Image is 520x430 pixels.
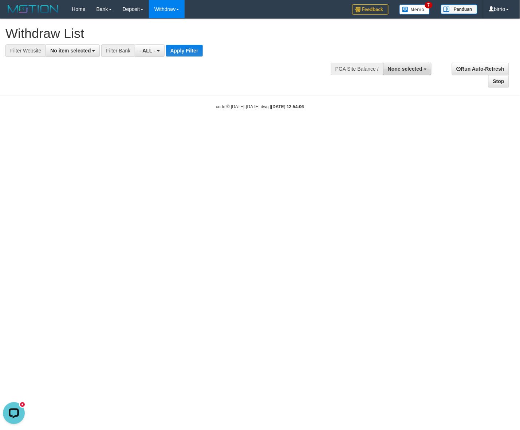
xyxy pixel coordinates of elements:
div: Filter Bank [101,44,135,57]
button: No item selected [46,44,100,57]
a: Stop [488,75,509,87]
span: No item selected [50,48,91,54]
button: Open LiveChat chat widget [3,3,25,25]
button: Apply Filter [166,45,203,56]
strong: [DATE] 12:54:06 [271,104,304,109]
h1: Withdraw List [5,26,339,41]
a: Run Auto-Refresh [452,63,509,75]
div: Filter Website [5,44,46,57]
div: new message indicator [19,2,26,9]
div: PGA Site Balance / [331,63,383,75]
span: - ALL - [139,48,155,54]
img: panduan.png [441,4,477,14]
small: code © [DATE]-[DATE] dwg | [216,104,304,109]
button: None selected [383,63,432,75]
button: - ALL - [135,44,164,57]
img: Button%20Memo.svg [399,4,430,15]
span: 7 [425,2,433,8]
img: MOTION_logo.png [5,4,61,15]
img: Feedback.jpg [352,4,389,15]
span: None selected [388,66,422,72]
